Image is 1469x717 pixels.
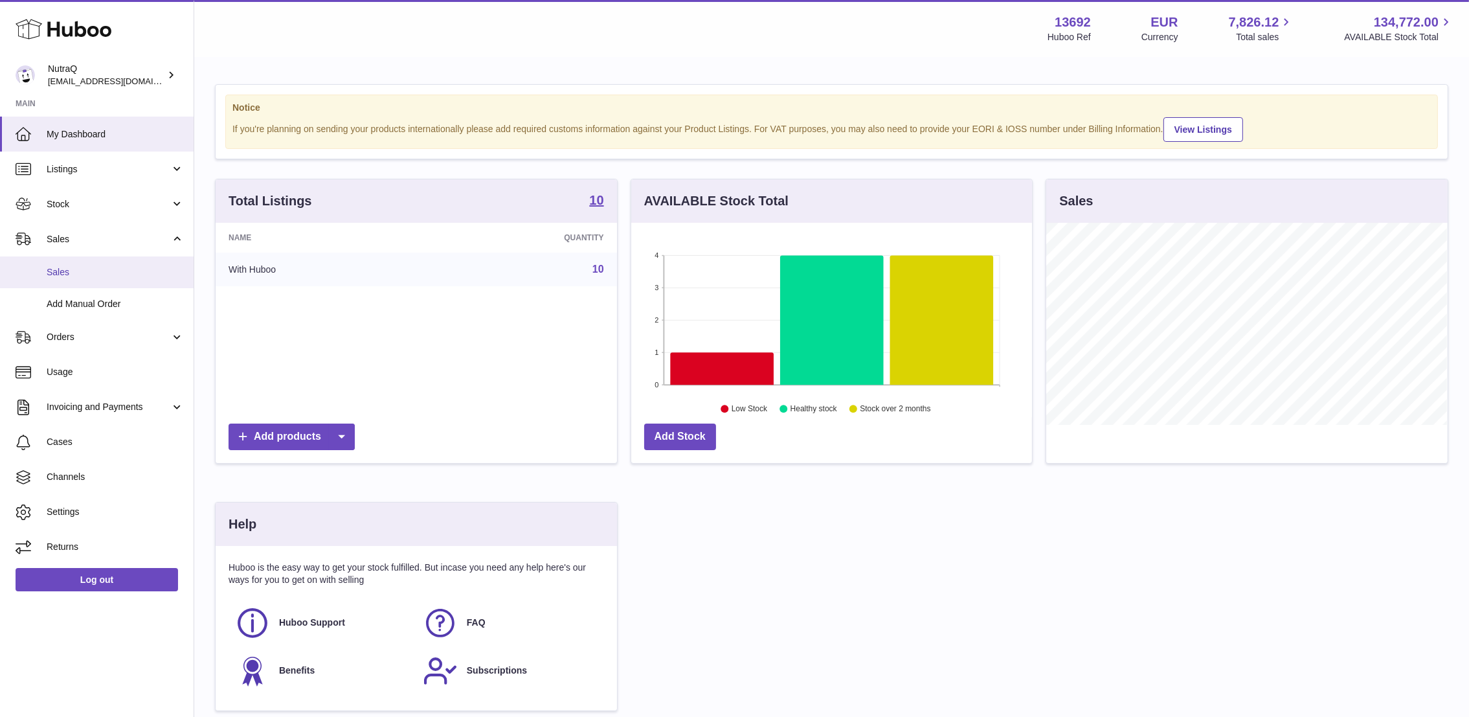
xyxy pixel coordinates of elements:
text: 3 [655,284,658,291]
a: 134,772.00 AVAILABLE Stock Total [1344,14,1453,43]
a: 10 [592,264,604,275]
a: Log out [16,568,178,591]
span: 134,772.00 [1374,14,1439,31]
strong: Notice [232,102,1431,114]
a: Add Stock [644,424,716,450]
a: Subscriptions [423,654,598,689]
h3: AVAILABLE Stock Total [644,192,789,210]
span: Settings [47,506,184,518]
span: Usage [47,366,184,378]
span: [EMAIL_ADDRESS][DOMAIN_NAME] [48,76,190,86]
span: 7,826.12 [1229,14,1279,31]
span: Cases [47,436,184,448]
th: Quantity [427,223,617,253]
a: Huboo Support [235,606,410,641]
text: 4 [655,251,658,259]
span: My Dashboard [47,128,184,141]
div: If you're planning on sending your products internationally please add required customs informati... [232,115,1431,142]
h3: Sales [1059,192,1093,210]
a: FAQ [423,606,598,641]
span: Stock [47,198,170,211]
text: Stock over 2 months [860,405,930,414]
span: Sales [47,233,170,245]
span: Invoicing and Payments [47,401,170,413]
a: Benefits [235,654,410,689]
th: Name [216,223,427,253]
span: Sales [47,266,184,279]
span: Total sales [1236,31,1294,43]
p: Huboo is the easy way to get your stock fulfilled. But incase you need any help here's our ways f... [229,562,604,586]
span: Returns [47,541,184,553]
text: 2 [655,316,658,324]
strong: 10 [589,194,603,207]
span: Listings [47,163,170,176]
a: 10 [589,194,603,209]
span: FAQ [467,617,486,629]
strong: 13692 [1055,14,1091,31]
img: log@nutraq.com [16,65,35,85]
span: Add Manual Order [47,298,184,310]
h3: Total Listings [229,192,312,210]
span: Orders [47,331,170,343]
span: Huboo Support [279,617,345,629]
div: NutraQ [48,63,164,87]
text: 1 [655,348,658,356]
text: Low Stock [732,405,768,414]
a: View Listings [1163,117,1243,142]
h3: Help [229,516,256,533]
span: Benefits [279,665,315,677]
div: Huboo Ref [1048,31,1091,43]
span: Subscriptions [467,665,527,677]
td: With Huboo [216,253,427,286]
a: 7,826.12 Total sales [1229,14,1294,43]
span: Channels [47,471,184,483]
text: 0 [655,381,658,389]
strong: EUR [1150,14,1178,31]
div: Currency [1141,31,1178,43]
a: Add products [229,424,355,450]
span: AVAILABLE Stock Total [1344,31,1453,43]
text: Healthy stock [791,405,838,414]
